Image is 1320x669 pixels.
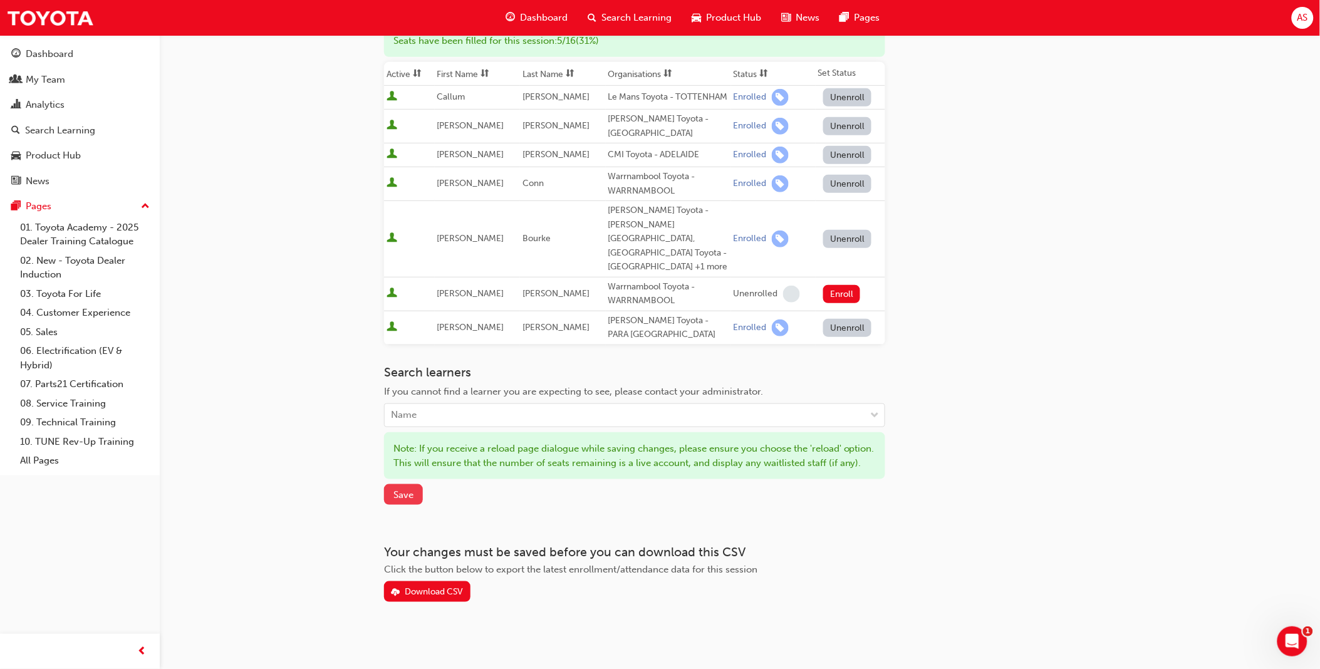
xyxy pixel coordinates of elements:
[11,125,20,137] span: search-icon
[5,170,155,193] a: News
[387,120,397,132] span: User is active
[15,432,155,452] a: 10. TUNE Rev-Up Training
[588,10,596,26] span: search-icon
[731,62,816,86] th: Toggle SortBy
[6,4,94,32] a: Trak
[522,233,551,244] span: Bourke
[11,150,21,162] span: car-icon
[608,280,729,308] div: Warrnambool Toyota - WARRNAMBOOL
[608,314,729,342] div: [PERSON_NAME] Toyota - PARA [GEOGRAPHIC_DATA]
[734,149,767,161] div: Enrolled
[387,288,397,300] span: User is active
[387,148,397,161] span: User is active
[823,175,872,193] button: Unenroll
[384,564,757,575] span: Click the button below to export the latest enrollment/attendance data for this session
[608,204,729,274] div: [PERSON_NAME] Toyota - [PERSON_NAME][GEOGRAPHIC_DATA], [GEOGRAPHIC_DATA] Toyota - [GEOGRAPHIC_DAT...
[608,148,729,162] div: CMI Toyota - ADELAIDE
[664,69,673,80] span: sorting-icon
[608,170,729,198] div: Warrnambool Toyota - WARRNAMBOOL
[772,319,789,336] span: learningRecordVerb_ENROLL-icon
[578,5,682,31] a: search-iconSearch Learning
[384,62,435,86] th: Toggle SortBy
[437,233,504,244] span: [PERSON_NAME]
[26,98,65,112] div: Analytics
[682,5,771,31] a: car-iconProduct Hub
[384,484,423,505] button: Save
[706,11,761,25] span: Product Hub
[520,62,605,86] th: Toggle SortBy
[384,432,885,479] div: Note: If you receive a reload page dialogue while saving changes, please ensure you choose the 'r...
[26,73,65,87] div: My Team
[772,175,789,192] span: learningRecordVerb_ENROLL-icon
[11,100,21,111] span: chart-icon
[384,24,885,58] div: Seats have been filled for this session : 5 / 16 ( 31% )
[384,545,885,559] h3: Your changes must be saved before you can download this CSV
[15,323,155,342] a: 05. Sales
[522,91,590,102] span: [PERSON_NAME]
[854,11,880,25] span: Pages
[15,413,155,432] a: 09. Technical Training
[5,68,155,91] a: My Team
[384,581,470,602] button: Download CSV
[481,69,490,80] span: sorting-icon
[387,232,397,245] span: User is active
[15,251,155,284] a: 02. New - Toyota Dealer Induction
[15,303,155,323] a: 04. Customer Experience
[11,176,21,187] span: news-icon
[25,123,95,138] div: Search Learning
[15,341,155,375] a: 06. Electrification (EV & Hybrid)
[435,62,520,86] th: Toggle SortBy
[772,89,789,106] span: learningRecordVerb_ENROLL-icon
[387,321,397,334] span: User is active
[15,218,155,251] a: 01. Toyota Academy - 2025 Dealer Training Catalogue
[823,117,872,135] button: Unenroll
[606,62,731,86] th: Toggle SortBy
[734,322,767,334] div: Enrolled
[760,69,769,80] span: sorting-icon
[829,5,890,31] a: pages-iconPages
[522,149,590,160] span: [PERSON_NAME]
[566,69,574,80] span: sorting-icon
[772,147,789,163] span: learningRecordVerb_ENROLL-icon
[387,177,397,190] span: User is active
[1292,7,1314,29] button: AS
[522,178,544,189] span: Conn
[437,120,504,131] span: [PERSON_NAME]
[391,408,417,423] div: Name
[772,231,789,247] span: learningRecordVerb_ENROLL-icon
[384,386,763,397] span: If you cannot find a learner you are expecting to see, please contact your administrator.
[437,322,504,333] span: [PERSON_NAME]
[391,588,400,598] span: download-icon
[734,120,767,132] div: Enrolled
[522,120,590,131] span: [PERSON_NAME]
[5,93,155,117] a: Analytics
[437,149,504,160] span: [PERSON_NAME]
[5,119,155,142] a: Search Learning
[405,586,463,597] div: Download CSV
[608,90,729,105] div: Le Mans Toyota - TOTTENHAM
[823,319,872,337] button: Unenroll
[437,288,504,299] span: [PERSON_NAME]
[839,10,849,26] span: pages-icon
[387,91,397,103] span: User is active
[796,11,819,25] span: News
[384,365,885,380] h3: Search learners
[1303,626,1313,636] span: 1
[734,91,767,103] div: Enrolled
[393,489,413,500] span: Save
[734,233,767,245] div: Enrolled
[15,284,155,304] a: 03. Toyota For Life
[5,195,155,218] button: Pages
[771,5,829,31] a: news-iconNews
[506,10,515,26] span: guage-icon
[11,75,21,86] span: people-icon
[734,178,767,190] div: Enrolled
[692,10,701,26] span: car-icon
[601,11,672,25] span: Search Learning
[413,69,422,80] span: sorting-icon
[437,178,504,189] span: [PERSON_NAME]
[522,322,590,333] span: [PERSON_NAME]
[26,199,51,214] div: Pages
[1277,626,1307,656] iframe: Intercom live chat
